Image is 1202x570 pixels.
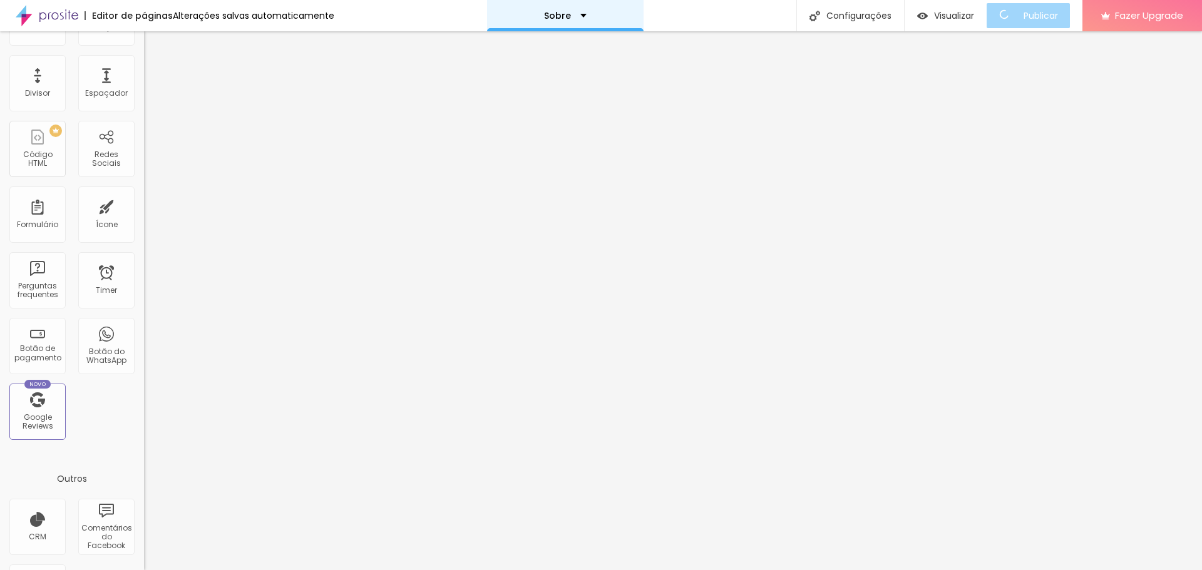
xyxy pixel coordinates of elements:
[144,31,1202,570] iframe: Editor
[987,3,1070,28] button: Publicar
[81,150,131,168] div: Redes Sociais
[809,11,820,21] img: Icone
[29,532,46,541] div: CRM
[13,413,62,431] div: Google Reviews
[26,23,49,32] div: Botão
[13,344,62,362] div: Botão de pagamento
[1115,10,1183,21] span: Fazer Upgrade
[96,220,118,229] div: Ícone
[95,23,118,32] div: Mapa
[917,11,928,21] img: view-1.svg
[81,524,131,551] div: Comentários do Facebook
[13,282,62,300] div: Perguntas frequentes
[173,11,334,20] div: Alterações salvas automaticamente
[17,220,58,229] div: Formulário
[85,89,128,98] div: Espaçador
[96,286,117,295] div: Timer
[544,11,571,20] p: Sobre
[13,150,62,168] div: Código HTML
[1024,11,1058,21] span: Publicar
[934,11,974,21] span: Visualizar
[85,11,173,20] div: Editor de páginas
[81,347,131,365] div: Botão do WhatsApp
[905,3,987,28] button: Visualizar
[24,380,51,389] div: Novo
[25,89,50,98] div: Divisor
